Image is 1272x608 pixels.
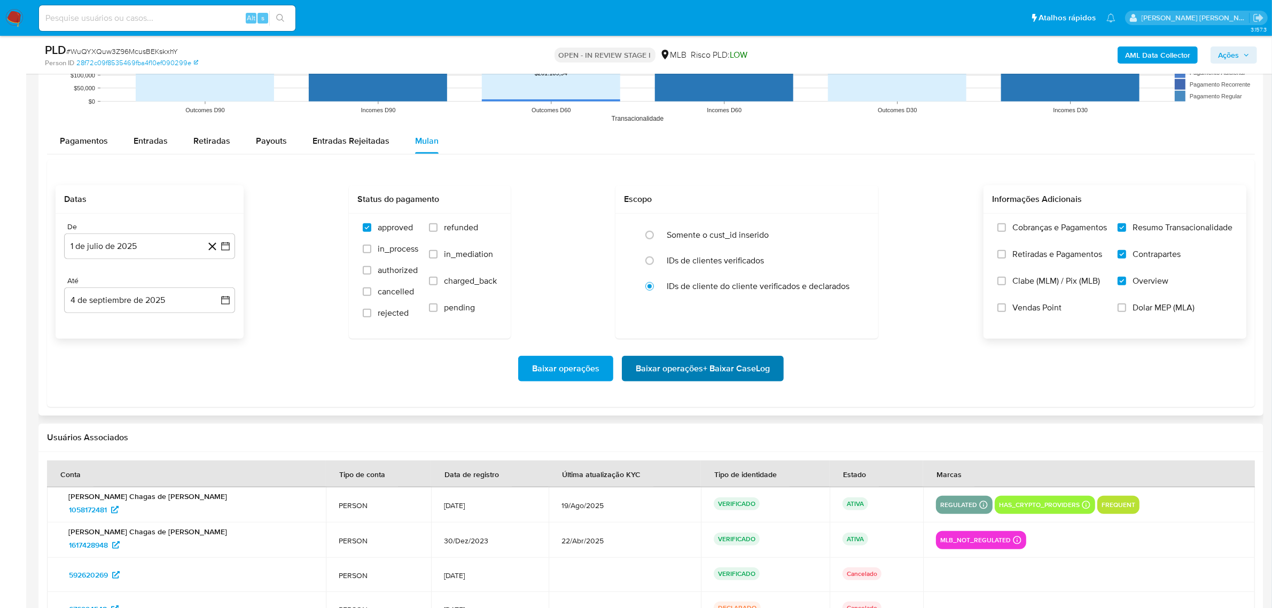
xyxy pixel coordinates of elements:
b: AML Data Collector [1125,46,1190,64]
span: Atalhos rápidos [1039,12,1096,24]
span: Ações [1218,46,1239,64]
h2: Usuários Associados [47,432,1255,443]
a: Notificações [1106,13,1115,22]
span: LOW [730,49,748,61]
span: Risco PLD: [691,49,748,61]
a: Sair [1253,12,1264,24]
a: 28f72c09f8535469fba4f10ef090299e [76,58,198,68]
div: MLB [660,49,687,61]
b: Person ID [45,58,74,68]
span: # WuQYXQuw3Z96McusBEKskxhY [66,46,178,57]
p: OPEN - IN REVIEW STAGE I [555,48,655,63]
button: Ações [1211,46,1257,64]
button: search-icon [269,11,291,26]
input: Pesquise usuários ou casos... [39,11,295,25]
button: AML Data Collector [1118,46,1198,64]
span: s [261,13,264,23]
b: PLD [45,41,66,58]
span: 3.157.3 [1251,25,1267,34]
p: emerson.gomes@mercadopago.com.br [1142,13,1250,23]
span: Alt [247,13,255,23]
